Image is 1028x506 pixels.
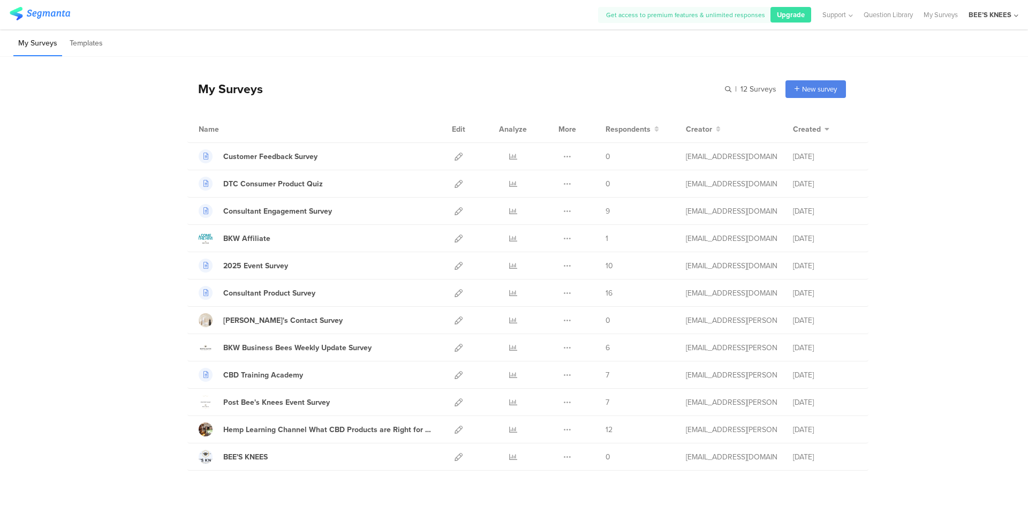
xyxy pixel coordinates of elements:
div: hayley.b.heaton@gmail.com [686,369,777,381]
a: CBD Training Academy [199,368,303,382]
div: BEE’S KNEES [969,10,1011,20]
span: Created [793,124,821,135]
div: [DATE] [793,288,857,299]
div: Matt's Contact Survey [223,315,343,326]
span: 9 [606,206,610,217]
div: spatel7851@gmail.com [686,260,777,271]
div: Post Bee's Knees Event Survey [223,397,330,408]
div: hayley.b.heaton@gmail.com [686,397,777,408]
div: spatel7851@gmail.com [686,288,777,299]
div: spatel7851@gmail.com [686,151,777,162]
div: [DATE] [793,451,857,463]
div: Consultant Engagement Survey [223,206,332,217]
div: [DATE] [793,260,857,271]
div: BEE'S KNEES [223,451,268,463]
a: 2025 Event Survey [199,259,288,273]
li: My Surveys [13,31,62,56]
div: Consultant Product Survey [223,288,315,299]
div: spatel7851@gmail.com [686,206,777,217]
span: 12 [606,424,613,435]
div: BKW Affiliate [223,233,270,244]
div: Customer Feedback Survey [223,151,318,162]
div: BKW Business Bees Weekly Update Survey [223,342,372,353]
div: spatel7851@gmail.com [686,233,777,244]
a: BKW Affiliate [199,231,270,245]
div: Edit [447,116,470,142]
div: 2025 Event Survey [223,260,288,271]
img: segmanta logo [10,7,70,20]
div: [DATE] [793,342,857,353]
a: DTC Consumer Product Quiz [199,177,323,191]
a: Consultant Product Survey [199,286,315,300]
a: Consultant Engagement Survey [199,204,332,218]
span: Creator [686,124,712,135]
div: DTC Consumer Product Quiz [223,178,323,190]
span: 16 [606,288,613,299]
button: Respondents [606,124,659,135]
a: Customer Feedback Survey [199,149,318,163]
span: 0 [606,451,610,463]
div: [DATE] [793,424,857,435]
a: Post Bee's Knees Event Survey [199,395,330,409]
span: 7 [606,369,609,381]
div: [DATE] [793,206,857,217]
div: [DATE] [793,369,857,381]
span: New survey [802,84,837,94]
span: 0 [606,151,610,162]
div: [DATE] [793,178,857,190]
span: Support [822,10,846,20]
div: [DATE] [793,315,857,326]
div: CBD Training Academy [223,369,303,381]
div: hayley.b.heaton@gmail.com [686,342,777,353]
a: Hemp Learning Channel What CBD Products are Right for Me [199,422,431,436]
span: Respondents [606,124,651,135]
div: Hemp Learning Channel What CBD Products are Right for Me [223,424,431,435]
span: 6 [606,342,610,353]
div: [DATE] [793,233,857,244]
span: Get access to premium features & unlimited responses [606,10,765,20]
li: Templates [65,31,108,56]
span: 0 [606,315,610,326]
span: 1 [606,233,608,244]
div: [DATE] [793,151,857,162]
div: My Surveys [187,80,263,98]
button: Creator [686,124,721,135]
span: 7 [606,397,609,408]
div: hayley.b.heaton@gmail.com [686,424,777,435]
span: | [734,84,738,95]
div: hayley.b.heaton@gmail.com [686,315,777,326]
span: 12 Surveys [740,84,776,95]
div: Name [199,124,263,135]
span: 10 [606,260,613,271]
a: BEE'S KNEES [199,450,268,464]
div: Analyze [497,116,529,142]
div: hadark@segmanta.com [686,451,777,463]
a: [PERSON_NAME]'s Contact Survey [199,313,343,327]
span: 0 [606,178,610,190]
div: More [556,116,579,142]
a: BKW Business Bees Weekly Update Survey [199,341,372,354]
button: Created [793,124,829,135]
div: spatel7851@gmail.com [686,178,777,190]
div: [DATE] [793,397,857,408]
span: Upgrade [777,10,805,20]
